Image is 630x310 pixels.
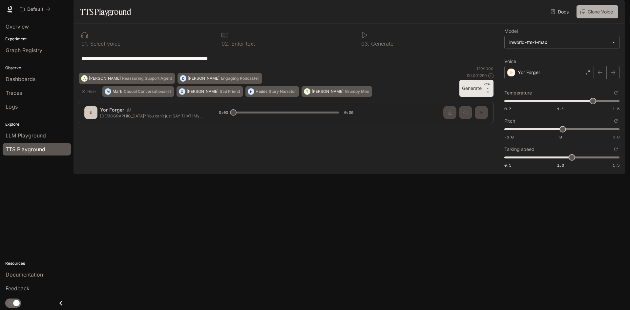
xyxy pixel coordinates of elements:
span: 1.5 [613,106,619,112]
p: Pitch [504,119,515,123]
button: HHadesStory Narrator [245,86,299,97]
p: $ 0.001290 [467,73,487,78]
button: Reset to default [612,89,619,96]
button: GenerateCTRL +⏎ [459,80,493,97]
p: Yor Forger [518,69,540,76]
p: Temperature [504,91,532,95]
span: 0.5 [504,162,511,168]
button: MMarkCasual Conversationalist [102,86,174,97]
span: 5.0 [613,134,619,140]
button: All workspaces [17,3,53,16]
p: Reassuring Support Agent [122,76,172,80]
p: Select voice [89,41,120,46]
p: Generate [369,41,393,46]
button: A[PERSON_NAME]Reassuring Support Agent [79,73,175,84]
div: H [248,86,254,97]
p: [PERSON_NAME] [89,76,121,80]
p: ⏎ [484,82,491,94]
div: inworld-tts-1-max [505,36,619,49]
p: [PERSON_NAME] [187,90,219,93]
button: Reset to default [612,146,619,153]
p: Engaging Podcaster [221,76,259,80]
p: Grumpy Man [345,90,369,93]
p: Model [504,29,518,33]
span: -5.0 [504,134,514,140]
p: Talking speed [504,147,535,152]
p: 0 3 . [361,41,369,46]
button: O[PERSON_NAME]Sad Friend [177,86,243,97]
p: Story Narrator [269,90,296,93]
button: Clone Voice [577,5,618,18]
p: Hades [256,90,267,93]
h1: TTS Playground [80,5,131,18]
p: Casual Conversationalist [124,90,171,93]
p: 0 2 . [221,41,230,46]
div: A [81,73,87,84]
p: CTRL + [484,82,491,90]
span: 1.5 [613,162,619,168]
button: Hide [79,86,100,97]
span: 1.1 [557,106,564,112]
p: Enter text [230,41,255,46]
div: T [304,86,310,97]
p: Voice [504,59,516,64]
div: O [179,86,185,97]
button: T[PERSON_NAME]Grumpy Man [302,86,372,97]
p: [PERSON_NAME] [312,90,344,93]
a: Docs [549,5,571,18]
p: [PERSON_NAME] [188,76,220,80]
button: D[PERSON_NAME]Engaging Podcaster [178,73,262,84]
p: Mark [113,90,122,93]
p: 129 / 1000 [476,66,493,72]
div: D [180,73,186,84]
span: 1.0 [557,162,564,168]
p: Default [27,7,43,12]
p: 0 1 . [81,41,89,46]
div: inworld-tts-1-max [509,39,609,46]
button: Reset to default [612,117,619,125]
div: M [105,86,111,97]
span: 0 [559,134,562,140]
span: 0.7 [504,106,511,112]
p: Sad Friend [220,90,240,93]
